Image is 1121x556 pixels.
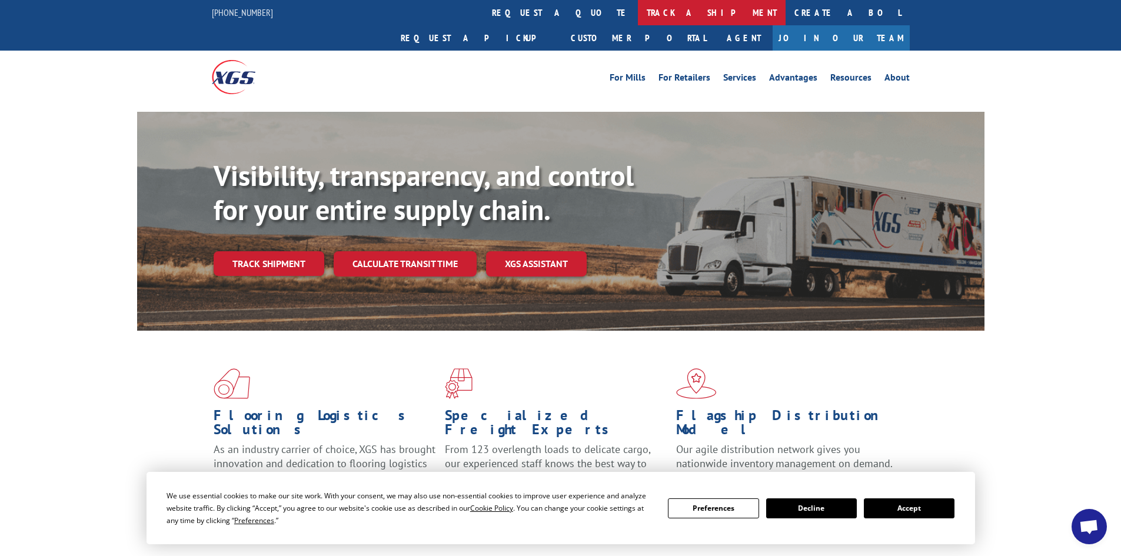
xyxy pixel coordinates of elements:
[676,442,893,470] span: Our agile distribution network gives you nationwide inventory management on demand.
[723,73,756,86] a: Services
[769,73,817,86] a: Advantages
[214,368,250,399] img: xgs-icon-total-supply-chain-intelligence-red
[562,25,715,51] a: Customer Portal
[668,498,759,518] button: Preferences
[676,368,717,399] img: xgs-icon-flagship-distribution-model-red
[676,408,899,442] h1: Flagship Distribution Model
[445,408,667,442] h1: Specialized Freight Experts
[470,503,513,513] span: Cookie Policy
[864,498,954,518] button: Accept
[830,73,871,86] a: Resources
[658,73,710,86] a: For Retailers
[715,25,773,51] a: Agent
[214,408,436,442] h1: Flooring Logistics Solutions
[147,472,975,544] div: Cookie Consent Prompt
[1072,509,1107,544] div: Open chat
[884,73,910,86] a: About
[610,73,646,86] a: For Mills
[445,368,473,399] img: xgs-icon-focused-on-flooring-red
[766,498,857,518] button: Decline
[214,251,324,276] a: Track shipment
[167,490,654,527] div: We use essential cookies to make our site work. With your consent, we may also use non-essential ...
[214,157,634,228] b: Visibility, transparency, and control for your entire supply chain.
[212,6,273,18] a: [PHONE_NUMBER]
[486,251,587,277] a: XGS ASSISTANT
[234,515,274,525] span: Preferences
[392,25,562,51] a: Request a pickup
[214,442,435,484] span: As an industry carrier of choice, XGS has brought innovation and dedication to flooring logistics...
[445,442,667,495] p: From 123 overlength loads to delicate cargo, our experienced staff knows the best way to move you...
[334,251,477,277] a: Calculate transit time
[773,25,910,51] a: Join Our Team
